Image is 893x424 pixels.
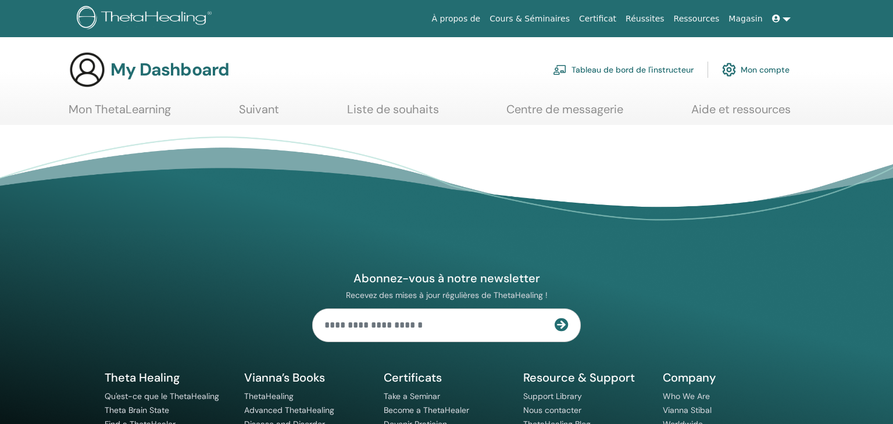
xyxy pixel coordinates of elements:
a: Réussites [621,8,669,30]
a: Theta Brain State [105,405,169,415]
a: Magasin [724,8,767,30]
a: Suivant [239,102,279,125]
img: generic-user-icon.jpg [69,51,106,88]
a: Who We Are [663,391,710,401]
a: Qu'est-ce que le ThetaHealing [105,391,219,401]
h5: Certificats [384,370,509,385]
a: Ressources [669,8,724,30]
a: Tableau de bord de l'instructeur [553,57,694,82]
img: cog.svg [722,60,736,80]
a: Certificat [574,8,621,30]
a: À propos de [427,8,485,30]
a: Aide et ressources [691,102,791,125]
h3: My Dashboard [110,59,229,80]
a: Mon compte [722,57,790,82]
a: Liste de souhaits [347,102,439,125]
h5: Company [663,370,788,385]
img: logo.png [77,6,216,32]
h4: Abonnez-vous à notre newsletter [312,271,581,286]
a: Mon ThetaLearning [69,102,171,125]
p: Recevez des mises à jour régulières de ThetaHealing ! [312,290,581,300]
a: Take a Seminar [384,391,440,401]
a: Cours & Séminaires [485,8,574,30]
a: Advanced ThetaHealing [244,405,334,415]
a: Nous contacter [523,405,581,415]
a: ThetaHealing [244,391,294,401]
a: Vianna Stibal [663,405,712,415]
a: Centre de messagerie [506,102,623,125]
a: Become a ThetaHealer [384,405,469,415]
h5: Theta Healing [105,370,230,385]
img: chalkboard-teacher.svg [553,64,567,75]
h5: Vianna’s Books [244,370,370,385]
a: Support Library [523,391,582,401]
h5: Resource & Support [523,370,649,385]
